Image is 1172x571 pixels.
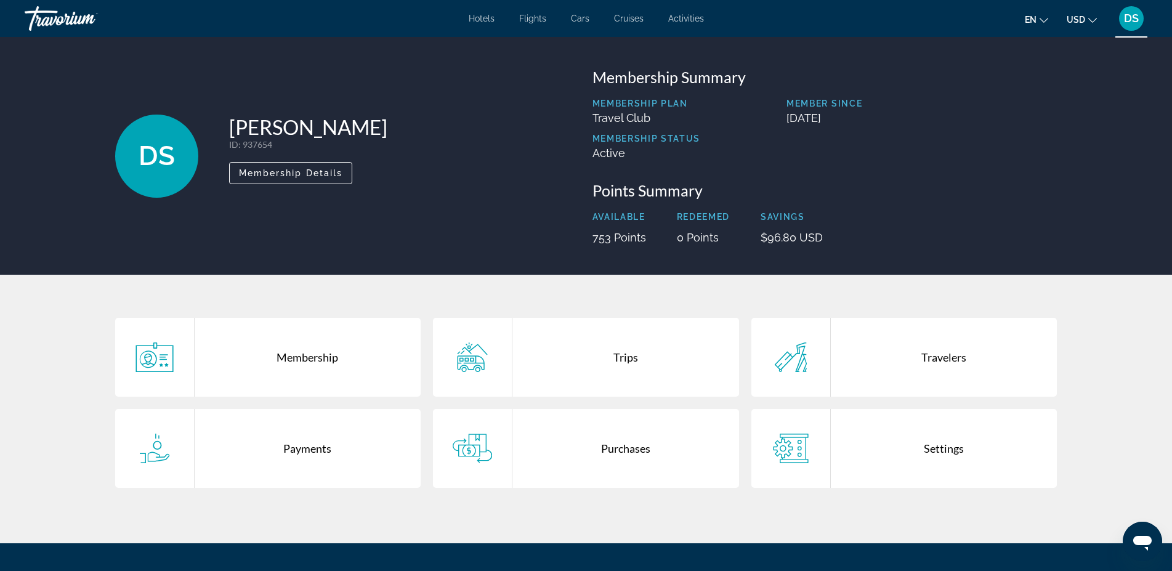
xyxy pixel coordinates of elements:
p: Membership Plan [592,99,701,108]
button: User Menu [1115,6,1147,31]
span: USD [1067,15,1085,25]
p: 753 Points [592,231,646,244]
div: Settings [831,409,1057,488]
span: ID [229,139,238,150]
span: DS [1124,12,1139,25]
p: 0 Points [677,231,730,244]
a: Activities [668,14,704,23]
span: en [1025,15,1037,25]
a: Cruises [614,14,644,23]
a: Hotels [469,14,495,23]
h3: Points Summary [592,181,1057,200]
div: Travelers [831,318,1057,397]
a: Trips [433,318,739,397]
p: $96.80 USD [761,231,823,244]
a: Cars [571,14,589,23]
p: Savings [761,212,823,222]
span: Membership Details [239,168,343,178]
p: Member Since [786,99,1057,108]
a: Purchases [433,409,739,488]
a: Membership [115,318,421,397]
iframe: Кнопка запуска окна обмена сообщениями [1123,522,1162,561]
a: Travorium [25,2,148,34]
button: Membership Details [229,162,353,184]
div: Payments [195,409,421,488]
p: Active [592,147,701,160]
a: Settings [751,409,1057,488]
h3: Membership Summary [592,68,1057,86]
span: DS [139,140,175,172]
div: Trips [512,318,739,397]
a: Travelers [751,318,1057,397]
button: Change currency [1067,10,1097,28]
a: Flights [519,14,546,23]
p: Available [592,212,646,222]
p: Redeemed [677,212,730,222]
p: : 937654 [229,139,387,150]
a: Membership Details [229,164,353,178]
h1: [PERSON_NAME] [229,115,387,139]
a: Payments [115,409,421,488]
div: Purchases [512,409,739,488]
p: Membership Status [592,134,701,144]
div: Membership [195,318,421,397]
button: Change language [1025,10,1048,28]
p: [DATE] [786,111,1057,124]
p: Travel Club [592,111,701,124]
